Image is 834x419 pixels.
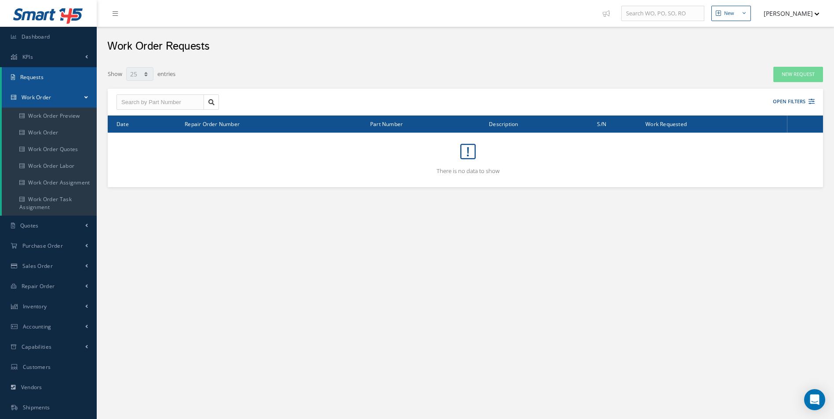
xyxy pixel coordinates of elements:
[22,94,51,101] span: Work Order
[22,242,63,249] span: Purchase Order
[22,262,53,270] span: Sales Order
[773,67,823,82] a: New Request
[2,141,97,158] a: Work Order Quotes
[2,87,97,108] a: Work Order
[22,282,55,290] span: Repair Order
[645,119,687,128] span: Work Requested
[489,119,518,128] span: Description
[804,389,825,410] div: Open Intercom Messenger
[724,10,734,17] div: New
[2,174,97,191] a: Work Order Assignment
[2,108,97,124] a: Work Order Preview
[21,383,42,391] span: Vendors
[117,137,819,175] div: There is no data to show
[20,73,44,81] span: Requests
[2,67,97,87] a: Requests
[23,404,50,411] span: Shipments
[370,119,403,128] span: Part Number
[23,363,51,371] span: Customers
[755,5,819,22] button: [PERSON_NAME]
[117,94,204,110] input: Search by Part Number
[157,66,175,79] label: entries
[2,158,97,174] a: Work Order Labor
[621,6,704,22] input: Search WO, PO, SO, RO
[2,124,97,141] a: Work Order
[711,6,751,21] button: New
[2,191,97,216] a: Work Order Task Assignment
[22,53,33,61] span: KPIs
[765,94,815,109] button: Open Filters
[117,119,129,128] span: Date
[597,119,606,128] span: S/N
[185,119,240,128] span: Repair Order Number
[23,323,51,330] span: Accounting
[107,40,210,53] h2: Work Order Requests
[22,33,50,40] span: Dashboard
[23,303,47,310] span: Inventory
[20,222,39,229] span: Quotes
[22,343,52,350] span: Capabilities
[108,66,122,79] label: Show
